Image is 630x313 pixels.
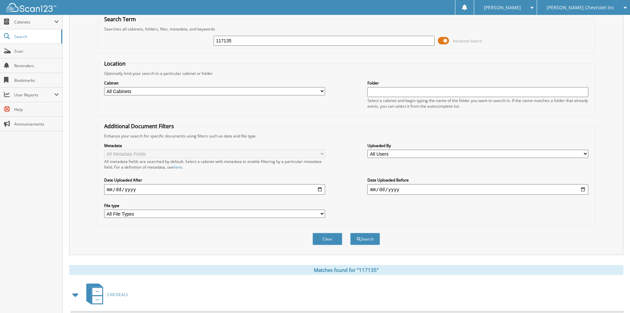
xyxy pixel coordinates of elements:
[313,233,342,245] button: Clear
[367,143,588,148] label: Uploaded By
[82,282,128,308] a: CAR DEALS
[547,6,614,10] span: [PERSON_NAME] Chevrolet Inc
[14,19,54,25] span: Cabinets
[484,6,521,10] span: [PERSON_NAME]
[453,38,482,43] span: Advanced Search
[104,177,325,183] label: Date Uploaded After
[101,123,177,130] legend: Additional Document Filters
[69,265,623,275] div: Matches found for "117135"
[367,80,588,86] label: Folder
[367,184,588,195] input: end
[101,26,592,32] div: Searches all cabinets, folders, files, metadata, and keywords
[597,281,630,313] iframe: Chat Widget
[367,98,588,109] div: Select a cabinet and begin typing the name of the folder you want to search in. If the name match...
[101,60,129,67] legend: Location
[14,48,59,54] span: Scan
[104,159,325,170] div: All metadata fields are searched by default. Select a cabinet with metadata to enable filtering b...
[14,92,54,98] span: User Reports
[14,107,59,112] span: Help
[104,143,325,148] label: Metadata
[174,164,182,170] a: here
[104,80,325,86] label: Cabinet
[367,177,588,183] label: Date Uploaded Before
[101,133,592,139] div: Enhance your search for specific documents using filters such as date and file type.
[101,16,139,23] legend: Search Term
[14,121,59,127] span: Announcements
[104,184,325,195] input: start
[101,71,592,76] div: Optionally limit your search to a particular cabinet or folder
[14,78,59,83] span: Bookmarks
[14,34,58,39] span: Search
[104,203,325,208] label: File type
[7,3,56,12] img: scan123-logo-white.svg
[350,233,380,245] button: Search
[107,292,128,297] span: CAR DEALS
[14,63,59,69] span: Reminders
